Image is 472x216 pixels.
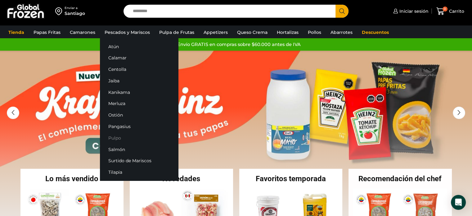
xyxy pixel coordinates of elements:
a: Descuentos [359,26,392,38]
h2: Novedades [130,175,233,182]
span: Iniciar sesión [398,8,429,14]
div: Next slide [453,107,465,119]
a: Camarones [67,26,98,38]
div: Enviar a [65,6,85,10]
a: Pangasius [100,121,178,132]
a: Pescados y Mariscos [101,26,153,38]
a: 0 Carrito [435,4,466,19]
a: Queso Crema [234,26,271,38]
a: Appetizers [200,26,231,38]
h2: Lo más vendido [20,175,124,182]
a: Hortalizas [274,26,302,38]
h2: Favoritos temporada [239,175,343,182]
button: Search button [335,5,348,18]
div: Previous slide [7,107,19,119]
div: Open Intercom Messenger [451,195,466,210]
a: Calamar [100,52,178,64]
a: Iniciar sesión [392,5,429,17]
a: Jaiba [100,75,178,87]
a: Papas Fritas [30,26,64,38]
div: Santiago [65,10,85,16]
a: Atún [100,41,178,52]
a: Ostión [100,109,178,121]
a: Surtido de Mariscos [100,155,178,167]
a: Pollos [305,26,324,38]
span: 0 [443,7,447,11]
span: Carrito [447,8,464,14]
a: Tilapia [100,167,178,178]
a: Tienda [5,26,27,38]
a: Merluza [100,98,178,109]
a: Pulpa de Frutas [156,26,197,38]
a: Salmón [100,144,178,155]
a: Centolla [100,64,178,75]
h2: Recomendación del chef [348,175,452,182]
a: Abarrotes [327,26,356,38]
a: Pulpo [100,132,178,144]
a: Kanikama [100,86,178,98]
img: address-field-icon.svg [55,6,65,16]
